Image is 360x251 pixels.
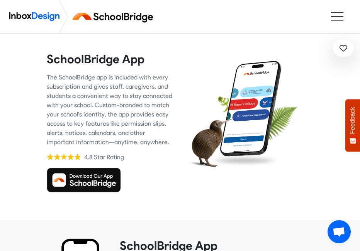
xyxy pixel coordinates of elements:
[217,61,284,157] img: phone.png
[47,73,174,147] div: The SchoolBridge app is included with every subscription and gives staff, caregivers, and student...
[186,113,232,171] img: kiwi_bird.png
[349,107,356,134] span: Feedback
[47,168,121,192] img: Download SchoolBridge App
[71,7,158,26] img: schoolbridge logo
[209,153,279,168] img: shadow.png
[328,220,351,243] a: 开放式聊天
[84,153,124,162] div: 4.8 Star Rating
[345,99,360,152] button: Feedback - Show survey
[47,52,174,67] heading: SchoolBridge App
